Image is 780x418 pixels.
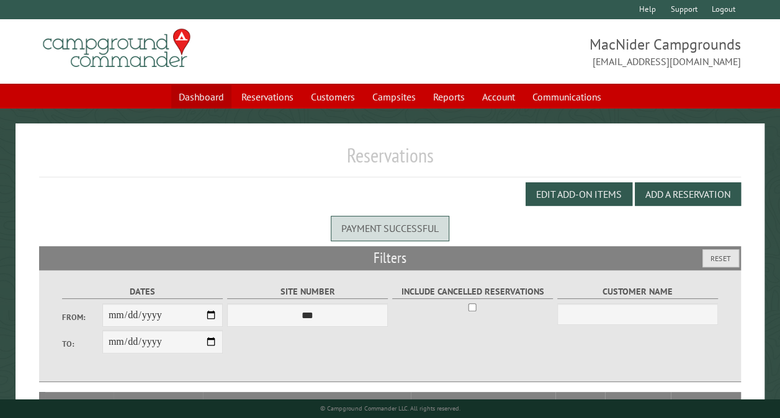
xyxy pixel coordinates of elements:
img: Campground Commander [39,24,194,73]
h1: Reservations [39,143,741,177]
small: © Campground Commander LLC. All rights reserved. [320,404,460,412]
th: Total [555,392,605,414]
h2: Filters [39,246,741,270]
label: Dates [62,285,223,299]
label: From: [62,311,102,323]
th: Due [605,392,671,414]
button: Add a Reservation [635,182,741,206]
a: Reports [426,85,472,109]
th: Customer [411,392,555,414]
label: Site Number [227,285,388,299]
th: Dates [114,392,203,414]
span: MacNider Campgrounds [EMAIL_ADDRESS][DOMAIN_NAME] [390,34,742,69]
a: Campsites [365,85,423,109]
label: Include Cancelled Reservations [392,285,553,299]
a: Communications [525,85,609,109]
a: Account [475,85,522,109]
a: Dashboard [171,85,231,109]
label: Customer Name [557,285,718,299]
th: Camper Details [203,392,411,414]
a: Reservations [234,85,301,109]
th: Edit [671,392,742,414]
th: Site [45,392,114,414]
div: Payment successful [331,216,449,241]
a: Customers [303,85,362,109]
label: To: [62,338,102,350]
button: Edit Add-on Items [526,182,632,206]
button: Reset [702,249,739,267]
